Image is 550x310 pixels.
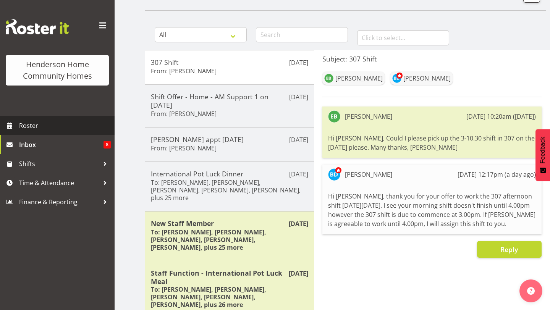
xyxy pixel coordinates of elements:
h5: Subject: 307 Shift [322,55,542,63]
p: [DATE] [289,219,308,228]
div: Hi [PERSON_NAME], thank you for your offer to work the 307 afternoon shift [DATE][DATE]. I see yo... [328,190,536,230]
h5: 307 Shift [151,58,308,66]
h6: From: [PERSON_NAME] [151,144,217,152]
img: eloise-bailey8534.jpg [328,110,340,123]
img: barbara-dunlop8515.jpg [328,168,340,181]
h5: [PERSON_NAME] appt [DATE] [151,135,308,144]
span: Inbox [19,139,104,150]
div: [PERSON_NAME] [335,74,383,83]
span: Roster [19,120,111,131]
span: 8 [104,141,111,149]
h5: International Pot Luck Dinner [151,170,308,178]
h6: To: [PERSON_NAME], [PERSON_NAME], [PERSON_NAME], [PERSON_NAME], [PERSON_NAME], plus 25 more [151,179,308,202]
p: [DATE] [289,135,308,144]
p: [DATE] [289,92,308,102]
div: [PERSON_NAME] [345,170,392,179]
img: help-xxl-2.png [527,287,535,295]
input: Click to select... [357,30,449,45]
button: Reply [477,241,542,258]
div: Henderson Home Community Homes [13,59,101,82]
h5: Staff Function - International Pot Luck Meal [151,269,308,286]
div: [DATE] 12:17pm (a day ago) [458,170,536,179]
p: [DATE] [289,170,308,179]
span: Shifts [19,158,99,170]
p: [DATE] [289,58,308,67]
h6: From: [PERSON_NAME] [151,110,217,118]
div: [PERSON_NAME] [345,112,392,121]
img: Rosterit website logo [6,19,69,34]
img: eloise-bailey8534.jpg [324,74,333,83]
div: [DATE] 10:20am ([DATE]) [466,112,536,121]
span: Finance & Reporting [19,196,99,208]
div: Hi [PERSON_NAME], Could I please pick up the 3-10.30 shift in 307 on the [DATE] please. Many than... [328,132,536,154]
div: [PERSON_NAME] [403,74,451,83]
span: Time & Attendance [19,177,99,189]
h6: From: [PERSON_NAME] [151,67,217,75]
h6: To: [PERSON_NAME], [PERSON_NAME], [PERSON_NAME], [PERSON_NAME], [PERSON_NAME], plus 25 more [151,228,308,251]
h5: New Staff Member [151,219,308,228]
input: Search [256,27,348,42]
button: Feedback - Show survey [535,129,550,181]
h5: Shift Offer - Home - AM Support 1 on [DATE] [151,92,308,109]
p: [DATE] [289,269,308,278]
img: barbara-dunlop8515.jpg [392,74,401,83]
h6: To: [PERSON_NAME], [PERSON_NAME], [PERSON_NAME], [PERSON_NAME], [PERSON_NAME], plus 26 more [151,286,308,308]
span: Feedback [539,137,546,163]
span: Reply [500,245,518,254]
